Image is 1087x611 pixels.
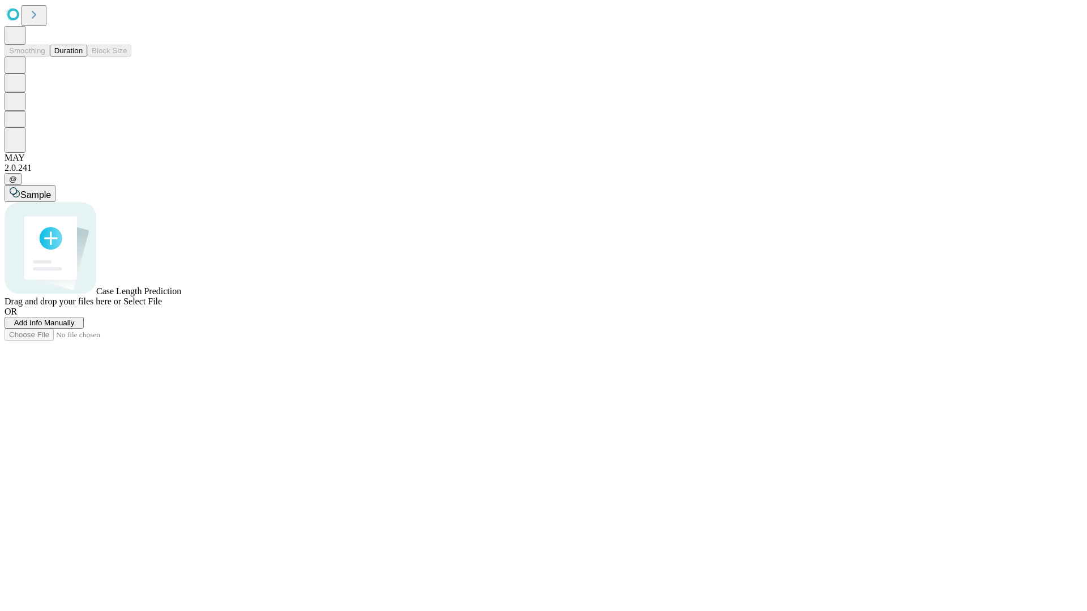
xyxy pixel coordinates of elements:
[5,45,50,57] button: Smoothing
[87,45,131,57] button: Block Size
[5,153,1082,163] div: MAY
[96,286,181,296] span: Case Length Prediction
[5,185,55,202] button: Sample
[50,45,87,57] button: Duration
[5,163,1082,173] div: 2.0.241
[123,296,162,306] span: Select File
[5,317,84,329] button: Add Info Manually
[20,190,51,200] span: Sample
[14,319,75,327] span: Add Info Manually
[9,175,17,183] span: @
[5,307,17,316] span: OR
[5,173,22,185] button: @
[5,296,121,306] span: Drag and drop your files here or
